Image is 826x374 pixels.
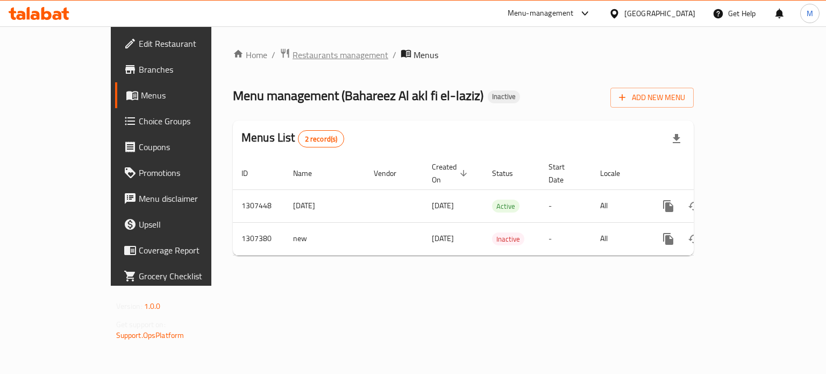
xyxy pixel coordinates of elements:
span: 2 record(s) [298,134,344,144]
nav: breadcrumb [233,48,694,62]
li: / [272,48,275,61]
a: Branches [115,57,249,82]
span: Menus [414,48,438,61]
div: Export file [664,126,689,152]
span: Menu management ( Bahareez Al akl fi el-laziz ) [233,83,483,108]
td: - [540,222,592,255]
td: new [284,222,365,255]
button: Add New Menu [610,88,694,108]
span: Inactive [488,92,520,101]
a: Promotions [115,160,249,186]
span: Locale [600,167,634,180]
span: Name [293,167,326,180]
div: [GEOGRAPHIC_DATA] [624,8,695,19]
div: Menu-management [508,7,574,20]
td: 1307380 [233,222,284,255]
span: Restaurants management [293,48,388,61]
td: [DATE] [284,189,365,222]
span: Inactive [492,233,524,245]
a: Support.OpsPlatform [116,328,184,342]
span: Menus [141,89,240,102]
span: Choice Groups [139,115,240,128]
button: Change Status [681,193,707,219]
span: Start Date [549,160,579,186]
span: Upsell [139,218,240,231]
a: Menus [115,82,249,108]
h2: Menus List [241,130,344,147]
div: Inactive [492,232,524,245]
div: Total records count [298,130,345,147]
span: Version: [116,299,143,313]
span: Promotions [139,166,240,179]
a: Home [233,48,267,61]
button: Change Status [681,226,707,252]
a: Choice Groups [115,108,249,134]
th: Actions [647,157,767,190]
div: Inactive [488,90,520,103]
span: [DATE] [432,199,454,213]
a: Restaurants management [280,48,388,62]
td: All [592,222,647,255]
div: Active [492,200,519,213]
span: Edit Restaurant [139,37,240,50]
a: Menu disclaimer [115,186,249,211]
span: Created On [432,160,471,186]
span: ID [241,167,262,180]
span: [DATE] [432,231,454,245]
span: Add New Menu [619,91,685,104]
li: / [393,48,396,61]
span: Menu disclaimer [139,192,240,205]
a: Edit Restaurant [115,31,249,57]
span: Vendor [374,167,410,180]
td: - [540,189,592,222]
td: 1307448 [233,189,284,222]
span: 1.0.0 [144,299,161,313]
a: Coverage Report [115,237,249,263]
span: Grocery Checklist [139,270,240,283]
button: more [656,193,681,219]
table: enhanced table [233,157,767,256]
a: Upsell [115,211,249,237]
span: Coverage Report [139,244,240,257]
button: more [656,226,681,252]
span: Status [492,167,527,180]
span: Get support on: [116,317,166,331]
span: Coupons [139,140,240,153]
a: Grocery Checklist [115,263,249,289]
span: Branches [139,63,240,76]
span: Active [492,200,519,213]
span: M [807,8,813,19]
a: Coupons [115,134,249,160]
td: All [592,189,647,222]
